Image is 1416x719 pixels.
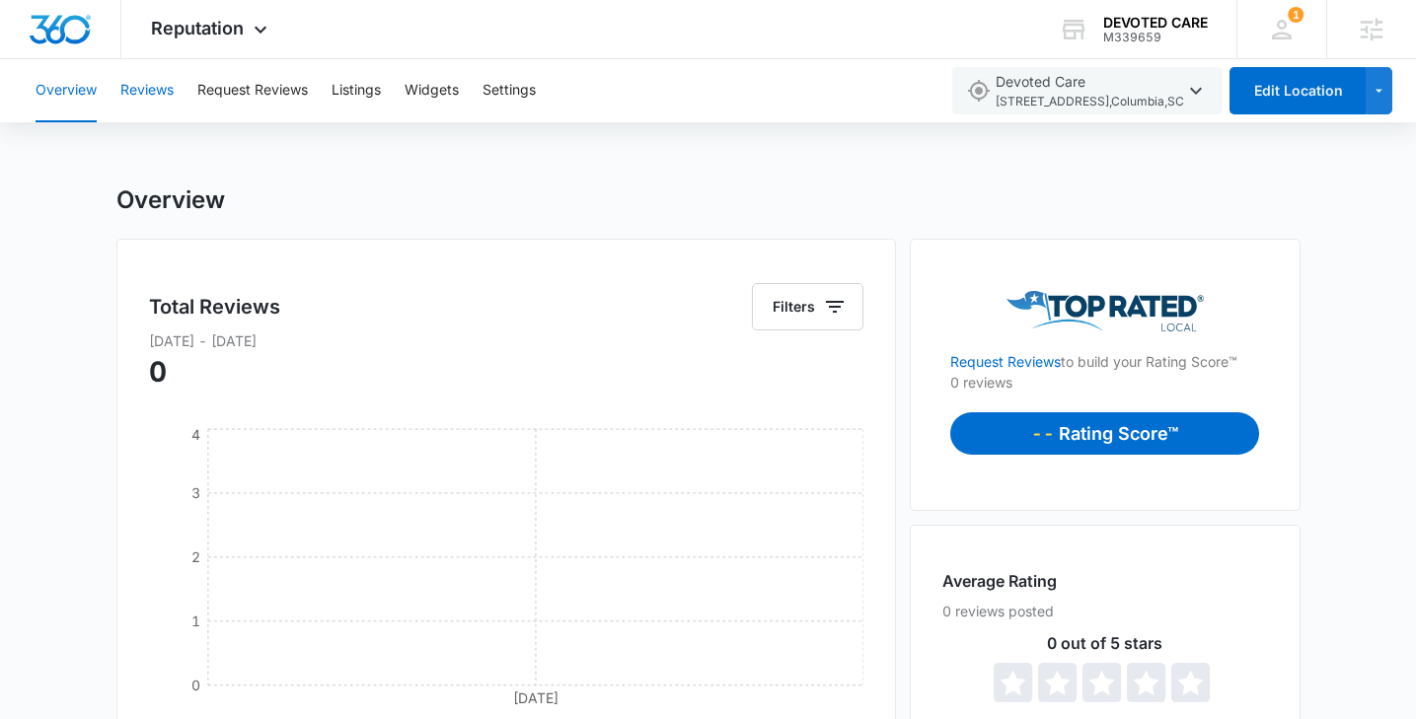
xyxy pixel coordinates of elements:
[950,331,1259,372] p: to build your Rating Score™
[36,59,97,122] button: Overview
[1103,15,1208,31] div: account name
[996,93,1184,111] span: [STREET_ADDRESS] , Columbia , SC
[752,283,863,330] button: Filters
[483,59,536,122] button: Settings
[332,59,381,122] button: Listings
[1059,420,1178,447] p: Rating Score™
[116,185,225,215] h1: Overview
[942,601,1267,621] p: 0 reviews posted
[996,71,1184,111] span: Devoted Care
[950,353,1061,370] a: Request Reviews
[190,426,199,443] tspan: 4
[1288,7,1304,23] div: notifications count
[952,67,1223,114] button: Devoted Care[STREET_ADDRESS],Columbia,SC
[190,612,199,629] tspan: 1
[1103,31,1208,44] div: account id
[1031,420,1059,447] p: --
[120,59,174,122] button: Reviews
[942,635,1267,651] p: 0 out of 5 stars
[190,548,199,565] tspan: 2
[151,18,244,38] span: Reputation
[942,569,1057,593] h4: Average Rating
[513,689,559,706] tspan: [DATE]
[1006,291,1204,331] img: Top Rated Local Logo
[149,292,280,322] h5: Total Reviews
[190,484,199,501] tspan: 3
[149,355,167,389] span: 0
[405,59,459,122] button: Widgets
[190,677,199,693] tspan: 0
[950,372,1259,393] p: 0 reviews
[149,330,864,351] p: [DATE] - [DATE]
[197,59,308,122] button: Request Reviews
[1288,7,1304,23] span: 1
[1230,67,1366,114] button: Edit Location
